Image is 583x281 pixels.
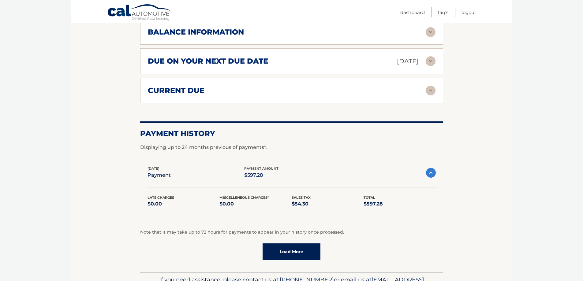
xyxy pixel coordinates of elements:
[462,7,476,17] a: Logout
[148,57,268,66] h2: due on your next due date
[148,166,159,171] span: [DATE]
[148,28,244,37] h2: balance information
[219,195,269,200] span: Miscelleneous Charges*
[364,195,375,200] span: Total
[364,200,436,208] p: $597.28
[244,166,278,171] span: payment amount
[140,129,443,138] h2: Payment History
[400,7,425,17] a: Dashboard
[148,195,174,200] span: Late Charges
[426,56,435,66] img: accordion-rest.svg
[426,86,435,95] img: accordion-rest.svg
[107,4,171,22] a: Cal Automotive
[148,86,204,95] h2: current due
[219,200,292,208] p: $0.00
[426,168,436,178] img: accordion-active.svg
[426,27,435,37] img: accordion-rest.svg
[438,7,448,17] a: FAQ's
[140,229,443,236] p: Note that it may take up to 72 hours for payments to appear in your history once processed.
[148,200,220,208] p: $0.00
[292,200,364,208] p: $54.30
[292,195,311,200] span: Sales Tax
[244,171,278,179] p: $597.28
[263,243,320,260] a: Load More
[148,171,171,179] p: payment
[397,56,418,67] p: [DATE]
[140,144,443,151] p: Displaying up to 24 months previous of payments*.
